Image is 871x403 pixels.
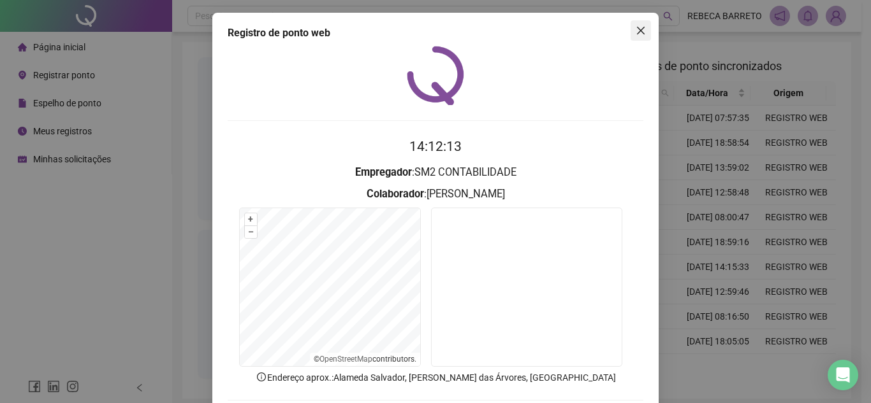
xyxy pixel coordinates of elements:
[367,188,424,200] strong: Colaborador
[314,355,416,364] li: © contributors.
[319,355,372,364] a: OpenStreetMap
[409,139,462,154] time: 14:12:13
[828,360,858,390] div: Open Intercom Messenger
[407,46,464,105] img: QRPoint
[228,25,643,41] div: Registro de ponto web
[355,166,412,178] strong: Empregador
[245,213,257,225] button: +
[256,371,267,383] span: info-circle
[228,186,643,202] h3: : [PERSON_NAME]
[228,371,643,385] p: Endereço aprox. : Alameda Salvador, [PERSON_NAME] das Árvores, [GEOGRAPHIC_DATA]
[228,164,643,181] h3: : SM2 CONTABILIDADE
[631,20,651,41] button: Close
[245,226,257,238] button: –
[636,25,646,36] span: close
